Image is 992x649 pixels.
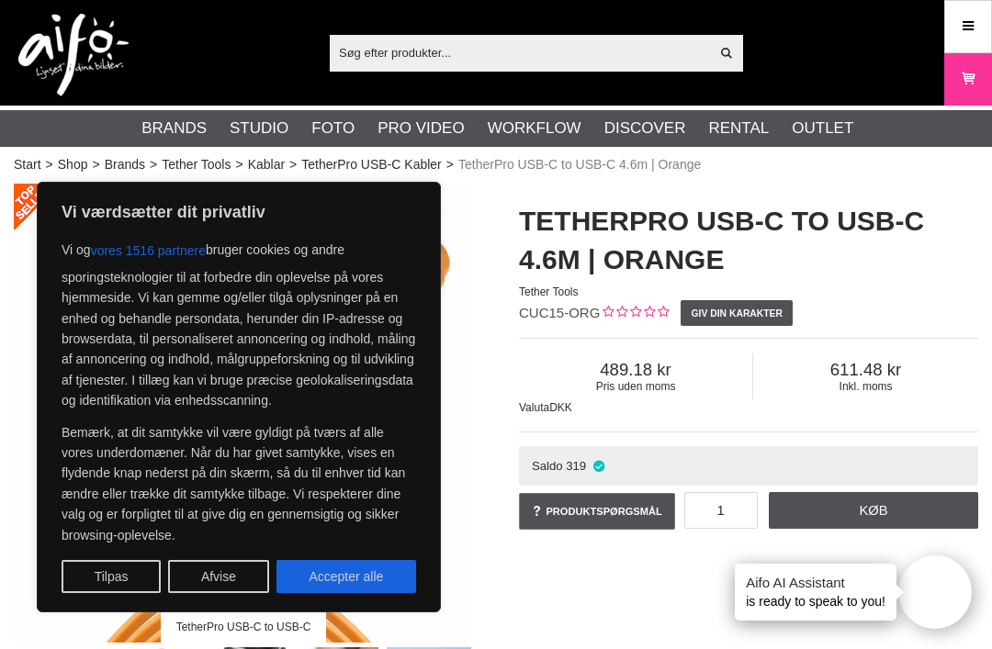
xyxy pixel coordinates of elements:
a: Pro Video [378,117,464,140]
a: Discover [604,117,686,140]
div: Vi værdsætter dit privatliv [37,182,441,612]
a: Start [14,155,41,174]
a: Brands [105,155,145,174]
span: Saldo [532,459,563,473]
div: Kundebed&#248;mmelse: 0 [600,304,669,323]
a: Køb [769,492,978,529]
button: Afvise [168,560,269,593]
a: Rental [708,117,769,140]
span: > [446,155,454,174]
input: Søg efter produkter... [330,39,709,66]
button: Accepter alle [276,560,416,593]
span: Inkl. moms [753,380,978,393]
div: is ready to speak to you! [735,564,896,621]
span: > [289,155,297,174]
div: TetherPro USB-C to USB-C [161,610,326,643]
button: Tilpas [62,560,161,593]
img: TetherPro USB-C to USB-C [14,184,473,643]
img: logo.png [18,14,129,96]
span: Valuta [519,401,549,414]
h1: TetherPro USB-C to USB-C 4.6m | Orange [519,202,978,279]
a: Brands [141,117,207,140]
a: Outlet [792,117,853,140]
span: 611.48 [753,360,978,380]
span: Tether Tools [519,285,578,298]
a: Workflow [488,117,581,140]
span: TetherPro USB-C to USB-C 4.6m | Orange [458,155,701,174]
p: Vi og bruger cookies og andre sporingsteknologier til at forbedre din oplevelse på vores hjemmesi... [62,234,416,411]
span: 319 [566,459,586,473]
h4: Aifo AI Assistant [746,573,885,592]
a: Giv din karakter [681,300,793,326]
i: På lager [591,459,606,473]
p: Bemærk, at dit samtykke vil være gyldigt på tværs af alle vores underdomæner. Når du har givet sa... [62,422,416,545]
p: Vi værdsætter dit privatliv [62,201,416,223]
a: Shop [58,155,88,174]
a: Tether Tools [162,155,231,174]
span: > [150,155,157,174]
span: > [92,155,99,174]
span: DKK [549,401,572,414]
a: Produktspørgsmål [519,493,675,530]
a: Studio [230,117,288,140]
a: Kablar [248,155,285,174]
a: TetherPro USB-C Kabler [301,155,442,174]
span: CUC15-ORG [519,305,600,320]
span: 489.18 [519,360,752,380]
span: Pris uden moms [519,380,752,393]
span: > [46,155,53,174]
span: > [235,155,242,174]
a: Foto [311,117,355,140]
button: vores 1516 partnere [91,234,206,267]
